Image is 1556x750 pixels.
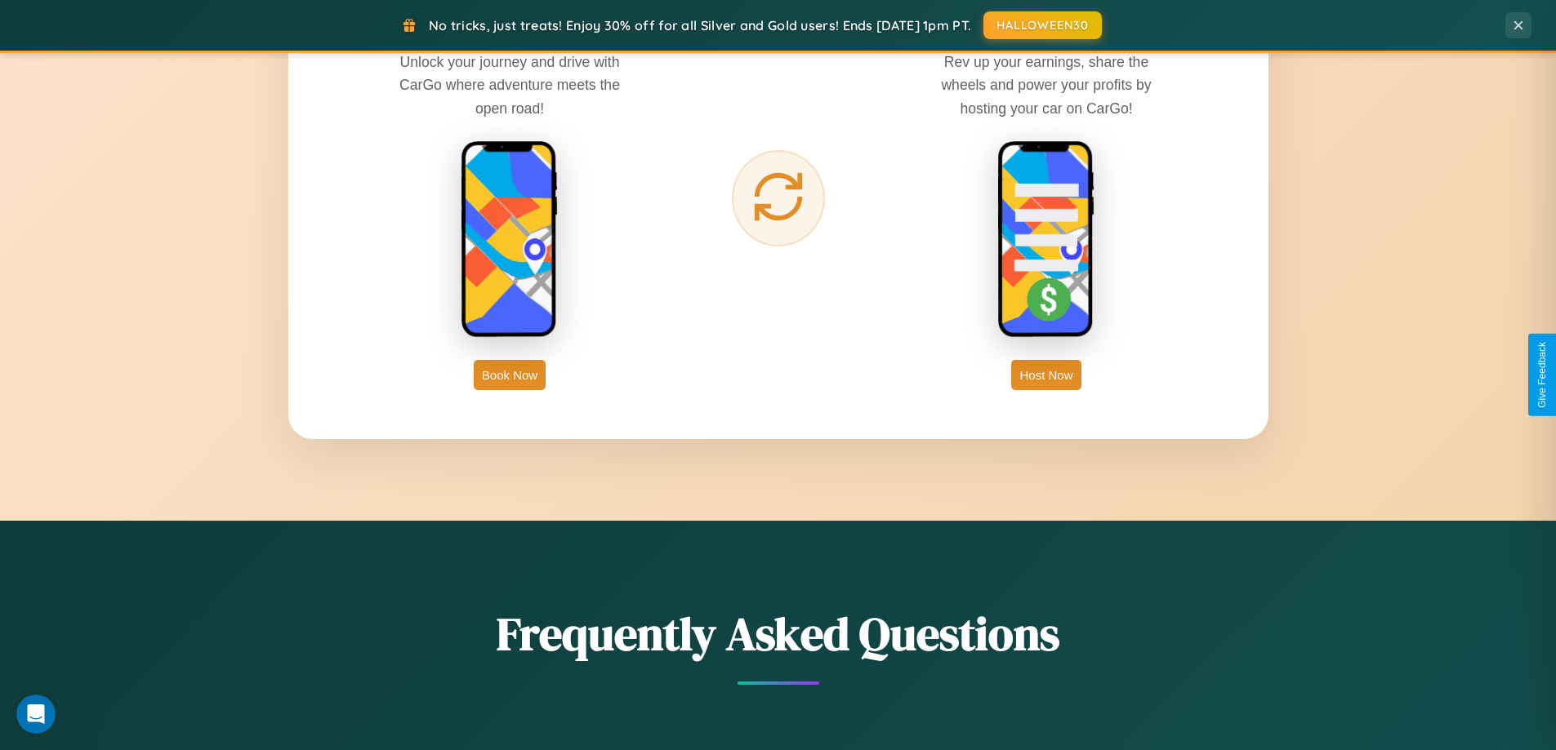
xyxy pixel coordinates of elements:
button: Book Now [474,360,546,390]
button: HALLOWEEN30 [983,11,1102,39]
img: host phone [997,140,1095,339]
iframe: Intercom live chat [16,695,56,734]
h2: Frequently Asked Questions [288,602,1268,665]
p: Rev up your earnings, share the wheels and power your profits by hosting your car on CarGo! [924,51,1169,119]
img: rent phone [461,140,559,339]
div: Give Feedback [1536,342,1548,408]
button: Host Now [1011,360,1081,390]
span: No tricks, just treats! Enjoy 30% off for all Silver and Gold users! Ends [DATE] 1pm PT. [429,17,971,33]
p: Unlock your journey and drive with CarGo where adventure meets the open road! [387,51,632,119]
